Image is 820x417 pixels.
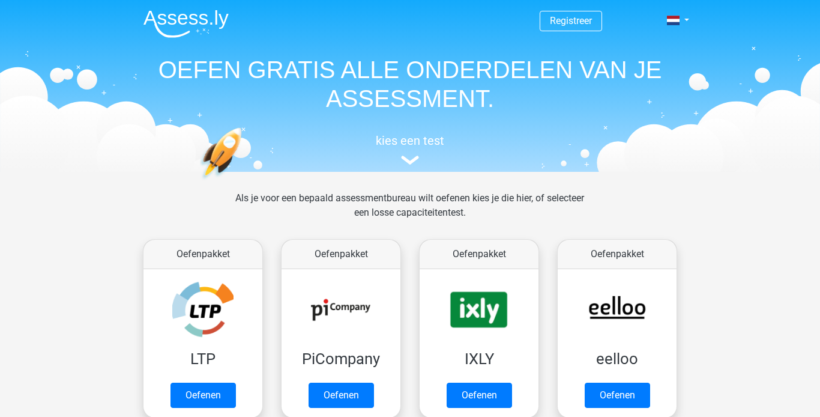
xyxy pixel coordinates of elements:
h5: kies een test [134,133,686,148]
img: oefenen [200,127,288,236]
h1: OEFEN GRATIS ALLE ONDERDELEN VAN JE ASSESSMENT. [134,55,686,113]
a: Oefenen [447,383,512,408]
img: assessment [401,156,419,165]
div: Als je voor een bepaald assessmentbureau wilt oefenen kies je die hier, of selecteer een losse ca... [226,191,594,234]
a: kies een test [134,133,686,165]
a: Oefenen [309,383,374,408]
a: Oefenen [585,383,650,408]
img: Assessly [143,10,229,38]
a: Registreer [550,15,592,26]
a: Oefenen [170,383,236,408]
